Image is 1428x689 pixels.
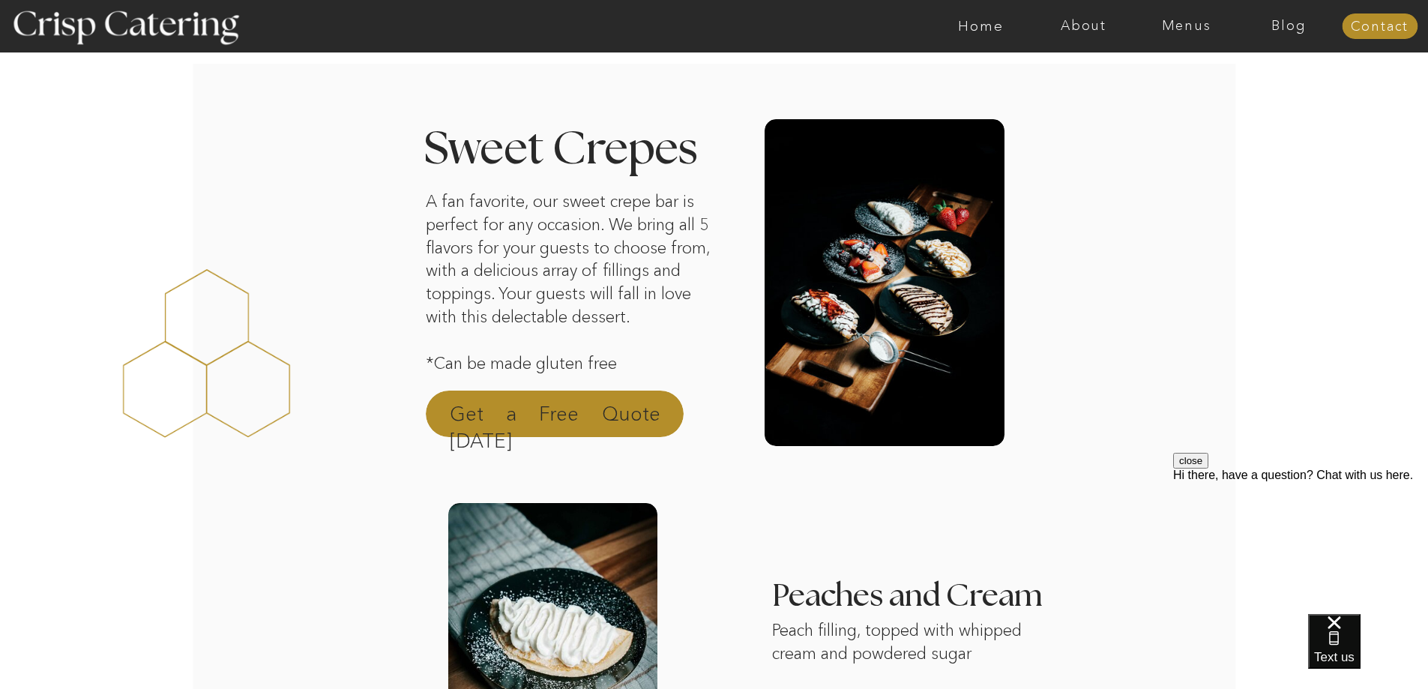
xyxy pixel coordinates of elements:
a: Contact [1342,19,1418,34]
a: Menus [1135,19,1238,34]
iframe: podium webchat widget prompt [1173,453,1428,633]
a: Home [930,19,1032,34]
a: Blog [1238,19,1340,34]
a: Get a Free Quote [DATE] [450,400,660,436]
iframe: podium webchat widget bubble [1308,614,1428,689]
h2: Sweet Crepes [424,127,712,218]
p: A fan favorite, our sweet crepe bar is perfect for any occasion. We bring all 5 flavors for your ... [426,190,720,382]
p: Peach filling, topped with whipped cream and powdered sugar [772,619,1045,673]
a: About [1032,19,1135,34]
h3: Peaches and Cream [772,581,1045,613]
